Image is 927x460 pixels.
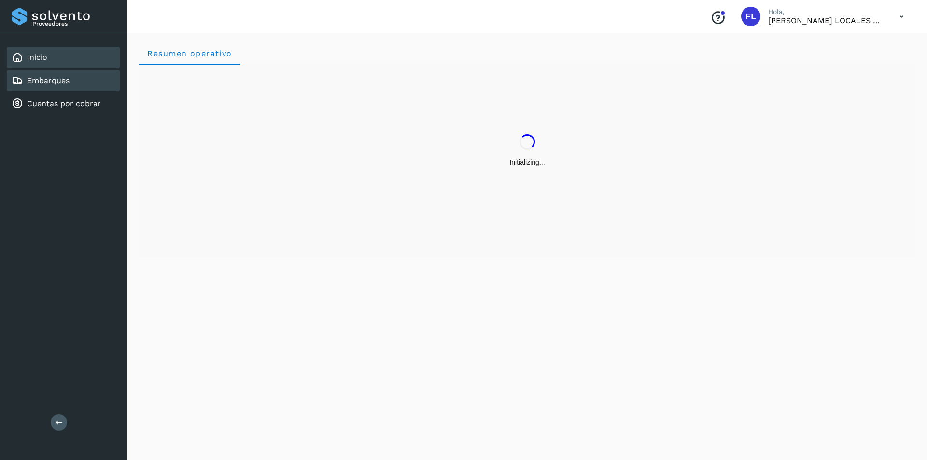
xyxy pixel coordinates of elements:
[7,47,120,68] div: Inicio
[32,20,116,27] p: Proveedores
[27,76,70,85] a: Embarques
[27,53,47,62] a: Inicio
[768,16,884,25] p: FLETES LOCALES SAN FRANCISCO S.A. DE C.V.
[27,99,101,108] a: Cuentas por cobrar
[7,93,120,114] div: Cuentas por cobrar
[147,49,232,58] span: Resumen operativo
[768,8,884,16] p: Hola,
[7,70,120,91] div: Embarques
